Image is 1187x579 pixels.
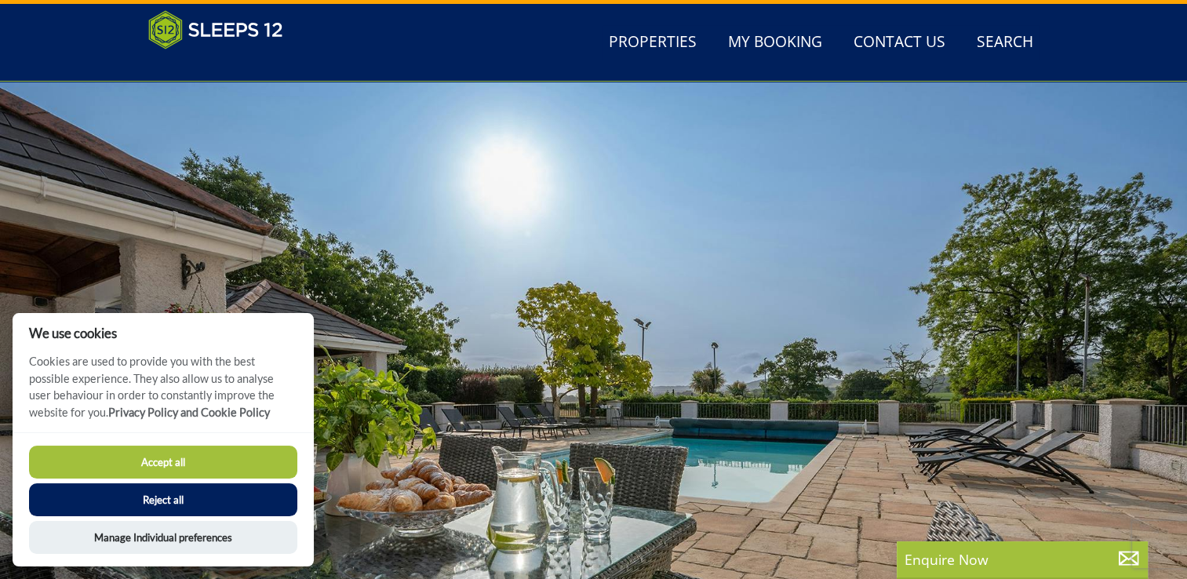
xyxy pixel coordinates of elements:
a: Search [970,25,1040,60]
a: My Booking [722,25,828,60]
button: Accept all [29,446,297,479]
button: Manage Individual preferences [29,521,297,554]
a: Contact Us [847,25,952,60]
a: Privacy Policy and Cookie Policy [108,406,270,419]
a: Properties [603,25,703,60]
button: Reject all [29,483,297,516]
p: Enquire Now [905,549,1140,570]
p: Cookies are used to provide you with the best possible experience. They also allow us to analyse ... [13,353,314,432]
iframe: Customer reviews powered by Trustpilot [140,59,305,72]
img: Sleeps 12 [148,10,283,49]
h2: We use cookies [13,326,314,340]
